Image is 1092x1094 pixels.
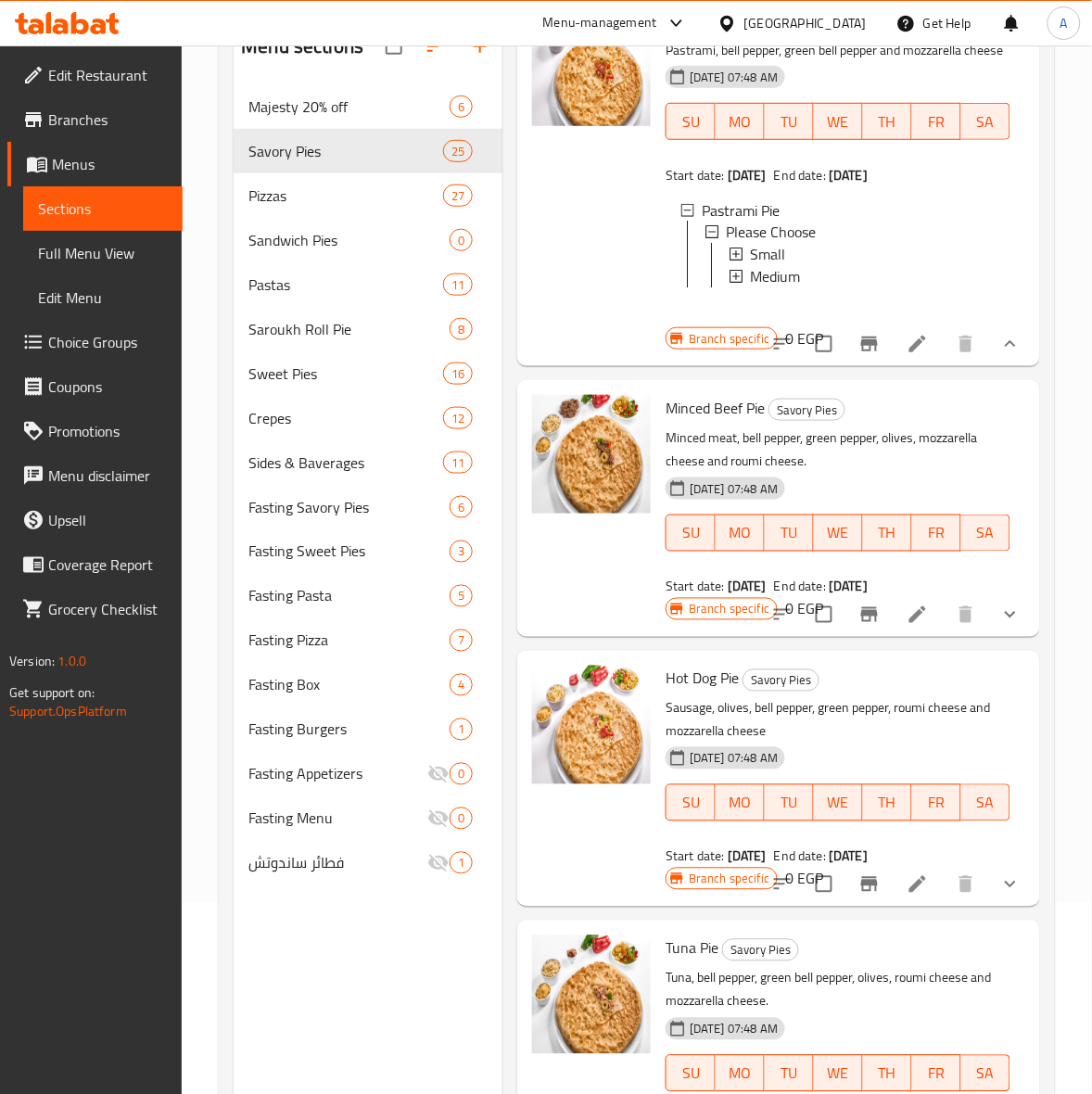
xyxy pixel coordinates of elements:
div: Majesty 20% off6 [234,84,502,129]
span: TH [870,108,905,135]
div: items [450,719,473,741]
button: SA [961,515,1010,552]
button: FR [912,515,961,552]
img: Pastrami Pie [532,7,651,126]
a: Edit menu item [907,873,929,896]
span: End date: [774,163,826,187]
span: 27 [444,187,472,205]
a: Coupons [7,364,183,409]
span: Crepes [248,407,443,429]
span: 25 [444,143,472,160]
span: Upsell [48,509,168,531]
div: Sweet Pies [248,363,443,385]
button: SA [961,784,1010,821]
span: Select all sections [375,27,413,66]
div: items [443,184,473,207]
span: [DATE] 07:48 AM [682,1021,785,1038]
div: items [443,363,473,385]
div: items [450,630,473,652]
span: SA [969,1061,1003,1088]
b: [DATE] [829,575,868,599]
div: فطائر ساندوتش [248,852,427,874]
div: items [450,541,473,563]
div: Fasting Savory Pies6 [234,485,502,529]
div: Saroukh Roll Pie8 [234,307,502,351]
span: Savory Pies [248,140,443,162]
span: Edit Menu [38,286,168,309]
div: Fasting Appetizers [248,763,427,785]
svg: Inactive section [427,852,450,874]
span: 6 [451,499,472,516]
button: SU [666,515,716,552]
button: WE [814,515,863,552]
span: SU [674,108,708,135]
span: TU [772,108,806,135]
span: Edit Restaurant [48,64,168,86]
span: Get support on: [9,681,95,705]
a: Menu disclaimer [7,453,183,498]
span: MO [723,520,757,547]
button: Branch-specific-item [847,322,892,366]
span: 7 [451,632,472,650]
button: MO [716,515,765,552]
div: Fasting Sweet Pies [248,541,450,563]
div: [GEOGRAPHIC_DATA] [744,13,867,33]
div: Fasting Box4 [234,663,502,707]
div: Fasting Pasta [248,585,450,607]
span: End date: [774,845,826,869]
div: items [450,808,473,830]
button: delete [944,322,988,366]
div: items [450,95,473,118]
a: Upsell [7,498,183,542]
span: Fasting Burgers [248,719,450,741]
span: 8 [451,321,472,338]
button: TU [765,1055,814,1092]
button: show more [988,322,1033,366]
span: Full Menu View [38,242,168,264]
button: TH [863,1055,912,1092]
span: Majesty 20% off [248,95,450,118]
button: WE [814,103,863,140]
div: Fasting Sweet Pies3 [234,529,502,574]
button: MO [716,103,765,140]
span: Savory Pies [743,670,819,692]
button: SU [666,103,716,140]
div: Savory Pies25 [234,129,502,173]
a: Grocery Checklist [7,587,183,631]
h2: Menu sections [241,32,363,60]
div: Sides & Baverages [248,452,443,474]
button: SA [961,1055,1010,1092]
span: WE [821,520,856,547]
button: MO [716,784,765,821]
span: Fasting Box [248,674,450,696]
b: [DATE] [728,845,767,869]
a: Sections [23,186,183,231]
button: show more [988,592,1033,637]
span: SA [969,108,1003,135]
button: TU [765,784,814,821]
div: Fasting Appetizers0 [234,752,502,796]
button: TH [863,784,912,821]
span: [DATE] 07:48 AM [682,750,785,768]
div: Menu-management [543,12,657,34]
button: delete [944,592,988,637]
span: TH [870,520,905,547]
span: 1.0.0 [57,649,86,673]
a: Branches [7,97,183,142]
span: TU [772,1061,806,1088]
svg: Inactive section [427,808,450,830]
span: Branch specific [681,601,777,618]
span: Saroukh Roll Pie [248,318,450,340]
span: 1 [451,721,472,739]
div: Sandwich Pies [248,229,450,251]
span: 11 [444,454,472,472]
p: Minced meat, bell pepper, green pepper, olives, mozzarella cheese and roumi cheese. [666,426,1010,473]
span: Please Choose [726,222,816,244]
span: 3 [451,543,472,561]
span: TH [870,790,905,817]
button: TU [765,103,814,140]
span: Minced Beef Pie [666,394,765,422]
span: Fasting Pizza [248,630,450,652]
